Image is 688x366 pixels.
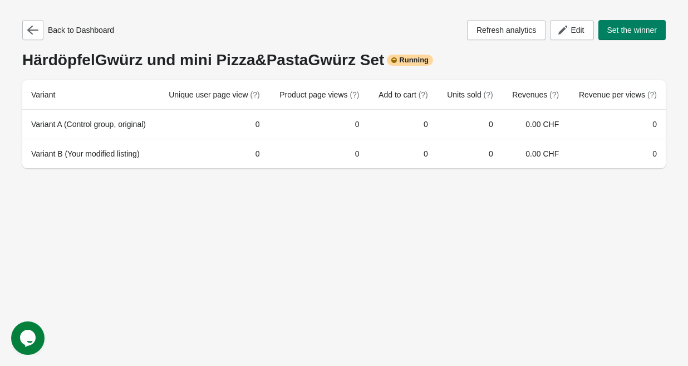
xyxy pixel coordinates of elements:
span: Unique user page view [169,90,259,99]
span: Revenue per views [579,90,657,99]
td: 0 [568,139,666,168]
button: Edit [550,20,593,40]
td: 0 [437,139,502,168]
td: 0.00 CHF [502,139,568,168]
span: (?) [549,90,559,99]
td: 0 [568,110,666,139]
div: Running [387,55,433,66]
div: HärdöpfelGwürz und mini Pizza&PastaGwürz Set [22,51,666,69]
td: 0 [269,110,368,139]
td: 0 [158,110,269,139]
span: Units sold [447,90,493,99]
span: Revenues [512,90,559,99]
span: (?) [419,90,428,99]
td: 0 [368,110,437,139]
button: Refresh analytics [467,20,546,40]
td: 0 [158,139,269,168]
span: (?) [350,90,359,99]
td: 0 [269,139,368,168]
td: 0 [368,139,437,168]
span: (?) [484,90,493,99]
span: Edit [571,26,584,35]
div: Variant B (Your modified listing) [31,148,149,159]
iframe: chat widget [11,321,47,355]
div: Back to Dashboard [22,20,114,40]
span: Refresh analytics [476,26,536,35]
span: (?) [647,90,657,99]
td: 0.00 CHF [502,110,568,139]
th: Variant [22,80,158,110]
span: (?) [250,90,259,99]
span: Set the winner [607,26,657,35]
span: Add to cart [379,90,428,99]
button: Set the winner [598,20,666,40]
span: Product page views [279,90,359,99]
td: 0 [437,110,502,139]
div: Variant A (Control group, original) [31,119,149,130]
